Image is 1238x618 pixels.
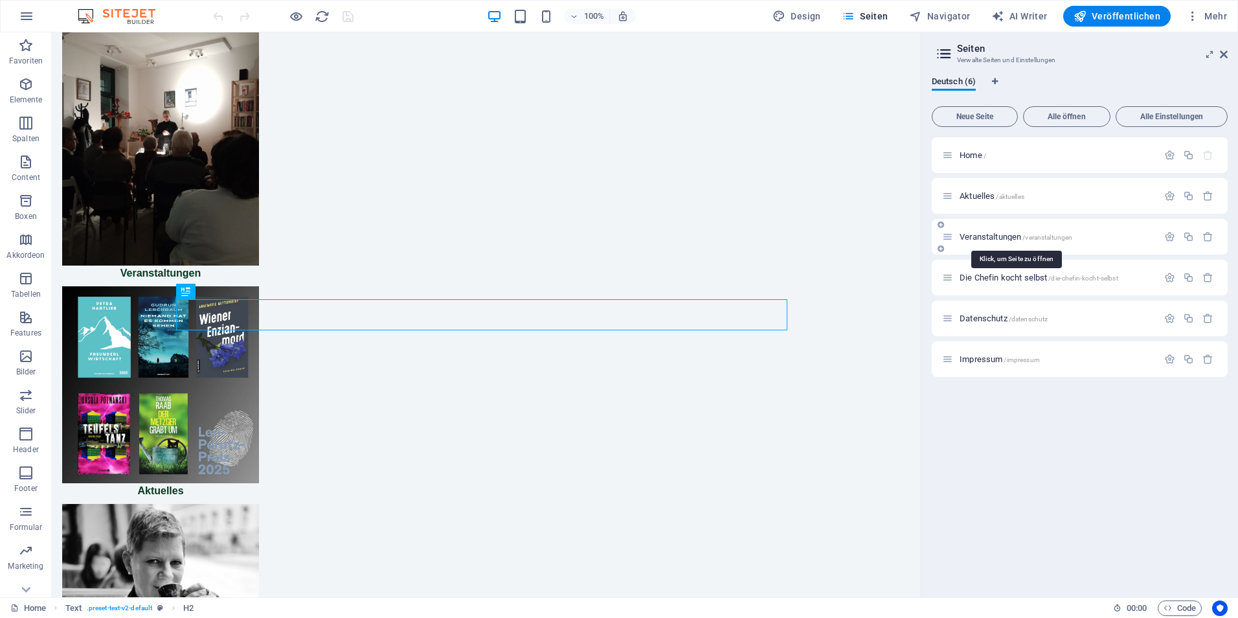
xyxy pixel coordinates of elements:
button: Veröffentlichen [1063,6,1171,27]
span: . preset-text-v2-default [87,601,152,616]
span: Klick zum Auswählen. Doppelklick zum Bearbeiten [183,601,194,616]
span: Alle öffnen [1029,113,1105,120]
div: Design (Strg+Alt+Y) [767,6,826,27]
p: Akkordeon [6,250,45,260]
span: Neue Seite [938,113,1012,120]
span: Code [1164,601,1196,616]
button: Navigator [904,6,976,27]
button: Alle öffnen [1023,106,1110,127]
div: Datenschutz/datenschutz [956,314,1158,323]
span: AI Writer [991,10,1048,23]
span: Veröffentlichen [1074,10,1160,23]
span: / [984,152,986,159]
div: Entfernen [1202,272,1213,283]
div: Die Startseite kann nicht gelöscht werden [1202,150,1213,161]
span: Klick, um Seite zu öffnen [960,191,1024,201]
span: 00 00 [1127,601,1147,616]
div: Veranstaltungen/veranstaltungen [956,233,1158,241]
button: Design [767,6,826,27]
span: Seiten [842,10,888,23]
div: Entfernen [1202,231,1213,242]
div: Duplizieren [1183,313,1194,324]
span: : [1136,603,1138,613]
p: Slider [16,406,36,416]
p: Bilder [16,367,36,377]
p: Marketing [8,561,43,571]
p: Boxen [15,211,37,222]
h2: Seiten [957,43,1228,54]
span: Klick, um Seite zu öffnen [960,273,1118,282]
p: Tabellen [11,289,41,299]
div: Entfernen [1202,190,1213,201]
p: Elemente [10,95,43,105]
button: Code [1158,601,1202,616]
a: Klick, um Auswahl aufzuheben. Doppelklick öffnet Seitenverwaltung [10,601,46,616]
nav: breadcrumb [65,601,194,616]
p: Features [10,328,41,338]
span: Navigator [909,10,971,23]
span: Alle Einstellungen [1121,113,1222,120]
p: Content [12,172,40,183]
button: Seiten [837,6,894,27]
div: Einstellungen [1164,150,1175,161]
div: Impressum/impressum [956,355,1158,363]
button: Usercentrics [1212,601,1228,616]
i: Bei Größenänderung Zoomstufe automatisch an das gewählte Gerät anpassen. [617,10,629,22]
button: Neue Seite [932,106,1018,127]
span: Klick, um Seite zu öffnen [960,354,1040,364]
div: Einstellungen [1164,354,1175,365]
span: Veranstaltungen [960,232,1072,242]
div: Entfernen [1202,313,1213,324]
span: Klick, um Seite zu öffnen [960,314,1048,323]
span: Klick, um Seite zu öffnen [960,150,986,160]
div: Home/ [956,151,1158,159]
div: Duplizieren [1183,190,1194,201]
div: Einstellungen [1164,313,1175,324]
button: Klicke hier, um den Vorschau-Modus zu verlassen [288,8,304,24]
div: Einstellungen [1164,272,1175,283]
button: AI Writer [986,6,1053,27]
div: Einstellungen [1164,231,1175,242]
p: Formular [10,522,43,532]
div: Sprachen-Tabs [932,76,1228,101]
span: Design [772,10,821,23]
div: Die Chefin kocht selbst/die-chefin-kocht-selbst [956,273,1158,282]
div: Duplizieren [1183,272,1194,283]
span: /impressum [1004,356,1039,363]
i: Seite neu laden [315,9,330,24]
button: Mehr [1181,6,1232,27]
div: Aktuelles/aktuelles [956,192,1158,200]
span: Klick zum Auswählen. Doppelklick zum Bearbeiten [65,601,82,616]
span: Mehr [1186,10,1227,23]
div: Duplizieren [1183,150,1194,161]
i: Dieses Element ist ein anpassbares Preset [157,604,163,612]
button: 100% [564,8,610,24]
div: Duplizieren [1183,354,1194,365]
span: /datenschutz [1009,315,1048,323]
p: Header [13,444,39,455]
h6: 100% [583,8,604,24]
span: /die-chefin-kocht-selbst [1048,275,1118,282]
img: Editor Logo [74,8,172,24]
h3: Verwalte Seiten und Einstellungen [957,54,1202,66]
div: Einstellungen [1164,190,1175,201]
p: Spalten [12,133,39,144]
p: Footer [14,483,38,494]
button: Alle Einstellungen [1116,106,1228,127]
div: Duplizieren [1183,231,1194,242]
p: Favoriten [9,56,43,66]
span: /aktuelles [996,193,1024,200]
span: Deutsch (6) [932,74,976,92]
h6: Session-Zeit [1113,601,1147,616]
button: reload [314,8,330,24]
div: Entfernen [1202,354,1213,365]
span: /veranstaltungen [1022,234,1072,241]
